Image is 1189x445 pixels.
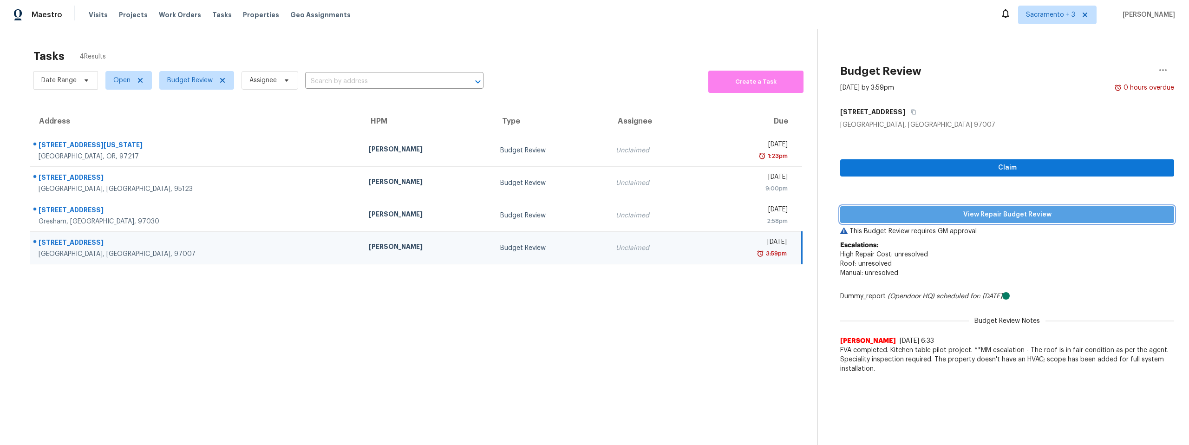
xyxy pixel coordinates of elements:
div: [STREET_ADDRESS] [39,173,354,184]
button: Open [471,75,484,88]
span: Properties [243,10,279,20]
span: Manual: unresolved [840,270,898,276]
div: 1:23pm [766,151,788,161]
div: [GEOGRAPHIC_DATA], OR, 97217 [39,152,354,161]
span: Maestro [32,10,62,20]
div: 3:59pm [764,249,787,258]
div: [DATE] by 3:59pm [840,83,894,92]
span: View Repair Budget Review [848,209,1167,221]
div: Unclaimed [616,243,693,253]
p: This Budget Review requires GM approval [840,227,1174,236]
span: Open [113,76,131,85]
h5: [STREET_ADDRESS] [840,107,905,117]
th: Due [701,108,802,134]
div: 0 hours overdue [1122,83,1174,92]
span: [PERSON_NAME] [1119,10,1175,20]
span: 4 Results [79,52,106,61]
span: [PERSON_NAME] [840,336,896,346]
span: Work Orders [159,10,201,20]
div: [DATE] [708,237,787,249]
div: 2:58pm [708,216,787,226]
div: Unclaimed [616,211,693,220]
div: [STREET_ADDRESS][US_STATE] [39,140,354,152]
th: HPM [361,108,493,134]
span: Create a Task [713,77,799,87]
div: [GEOGRAPHIC_DATA], [GEOGRAPHIC_DATA] 97007 [840,120,1174,130]
img: Overdue Alarm Icon [758,151,766,161]
div: Gresham, [GEOGRAPHIC_DATA], 97030 [39,217,354,226]
i: scheduled for: [DATE] [936,293,1002,300]
button: Copy Address [905,104,918,120]
div: [PERSON_NAME] [369,209,485,221]
div: Budget Review [500,146,601,155]
img: Overdue Alarm Icon [1114,83,1122,92]
div: Budget Review [500,243,601,253]
button: Create a Task [708,71,804,93]
div: [GEOGRAPHIC_DATA], [GEOGRAPHIC_DATA], 95123 [39,184,354,194]
div: Unclaimed [616,146,693,155]
div: [PERSON_NAME] [369,144,485,156]
div: [GEOGRAPHIC_DATA], [GEOGRAPHIC_DATA], 97007 [39,249,354,259]
span: Budget Review Notes [969,316,1045,326]
span: Assignee [249,76,277,85]
div: [STREET_ADDRESS] [39,238,354,249]
button: Claim [840,159,1174,177]
i: (Opendoor HQ) [888,293,934,300]
img: Overdue Alarm Icon [757,249,764,258]
div: [STREET_ADDRESS] [39,205,354,217]
button: View Repair Budget Review [840,206,1174,223]
div: Dummy_report [840,292,1174,301]
th: Type [493,108,608,134]
input: Search by address [305,74,457,89]
span: Geo Assignments [290,10,351,20]
span: Date Range [41,76,77,85]
span: Tasks [212,12,232,18]
div: Budget Review [500,178,601,188]
th: Assignee [608,108,701,134]
th: Address [30,108,361,134]
span: Budget Review [167,76,213,85]
div: Unclaimed [616,178,693,188]
span: Claim [848,162,1167,174]
div: [PERSON_NAME] [369,242,485,254]
div: [PERSON_NAME] [369,177,485,189]
div: [DATE] [708,205,787,216]
div: Budget Review [500,211,601,220]
span: Sacramento + 3 [1026,10,1075,20]
span: Projects [119,10,148,20]
span: Roof: unresolved [840,261,892,267]
div: [DATE] [708,140,787,151]
div: [DATE] [708,172,787,184]
span: High Repair Cost: unresolved [840,251,928,258]
span: Visits [89,10,108,20]
span: [DATE] 6:33 [900,338,934,344]
b: Escalations: [840,242,878,249]
h2: Tasks [33,52,65,61]
span: FVA completed. Kitchen table pilot project. **MM escalation - The roof is in fair condition as pe... [840,346,1174,373]
h2: Budget Review [840,66,921,76]
div: 9:00pm [708,184,787,193]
